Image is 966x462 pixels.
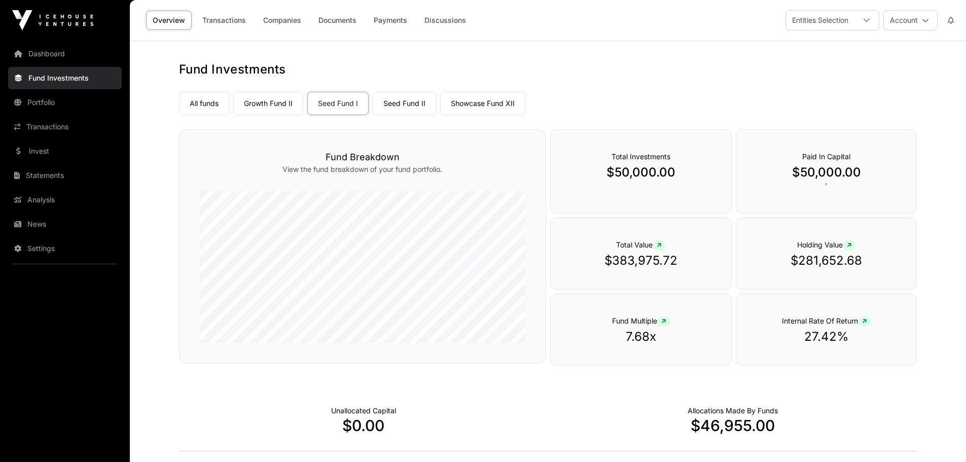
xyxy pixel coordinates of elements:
a: Analysis [8,189,122,211]
p: View the fund breakdown of your fund portfolio. [200,164,525,174]
a: Seed Fund II [373,92,436,115]
a: Discussions [418,11,473,30]
img: Icehouse Ventures Logo [12,10,93,30]
span: Internal Rate Of Return [782,316,871,325]
a: All funds [179,92,229,115]
a: Fund Investments [8,67,122,89]
p: Cash not yet allocated [331,406,396,416]
span: Paid In Capital [802,152,850,161]
h1: Fund Investments [179,61,917,78]
a: News [8,213,122,235]
p: $383,975.72 [571,253,711,269]
p: 7.68x [571,329,711,345]
button: Account [883,10,938,30]
span: Total Value [616,240,665,249]
a: Statements [8,164,122,187]
div: ` [736,129,917,214]
p: $281,652.68 [757,253,897,269]
p: $50,000.00 [757,164,897,181]
p: 27.42% [757,329,897,345]
iframe: Chat Widget [915,413,966,462]
a: Showcase Fund XII [440,92,525,115]
a: Companies [257,11,308,30]
a: Payments [367,11,414,30]
p: $46,955.00 [548,416,917,435]
a: Dashboard [8,43,122,65]
p: $50,000.00 [571,164,711,181]
span: Fund Multiple [612,316,670,325]
a: Documents [312,11,363,30]
p: Capital Deployed Into Companies [688,406,778,416]
a: Transactions [8,116,122,138]
a: Invest [8,140,122,162]
span: Holding Value [797,240,855,249]
span: Total Investments [612,152,670,161]
a: Portfolio [8,91,122,114]
div: Entities Selection [786,11,854,30]
a: Settings [8,237,122,260]
a: Growth Fund II [233,92,303,115]
p: $0.00 [179,416,548,435]
a: Overview [146,11,192,30]
a: Seed Fund I [307,92,369,115]
a: Transactions [196,11,253,30]
h3: Fund Breakdown [200,150,525,164]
